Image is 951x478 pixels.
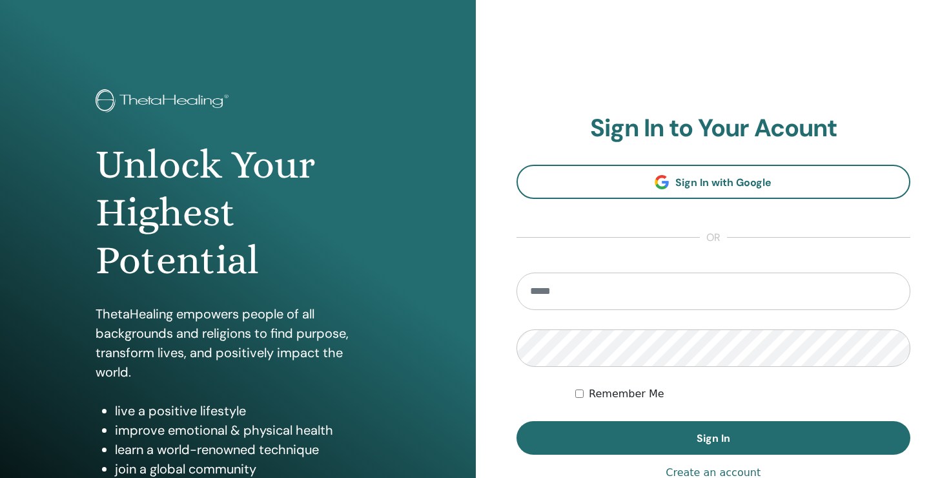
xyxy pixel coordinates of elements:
div: Keep me authenticated indefinitely or until I manually logout [575,386,910,402]
button: Sign In [516,421,911,455]
li: live a positive lifestyle [115,401,380,421]
a: Sign In with Google [516,165,911,199]
label: Remember Me [589,386,664,402]
h2: Sign In to Your Acount [516,114,911,143]
li: improve emotional & physical health [115,421,380,440]
h1: Unlock Your Highest Potential [96,141,380,285]
li: learn a world-renowned technique [115,440,380,459]
span: Sign In [697,431,730,445]
p: ThetaHealing empowers people of all backgrounds and religions to find purpose, transform lives, a... [96,304,380,382]
span: Sign In with Google [675,176,772,189]
span: or [700,230,727,245]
